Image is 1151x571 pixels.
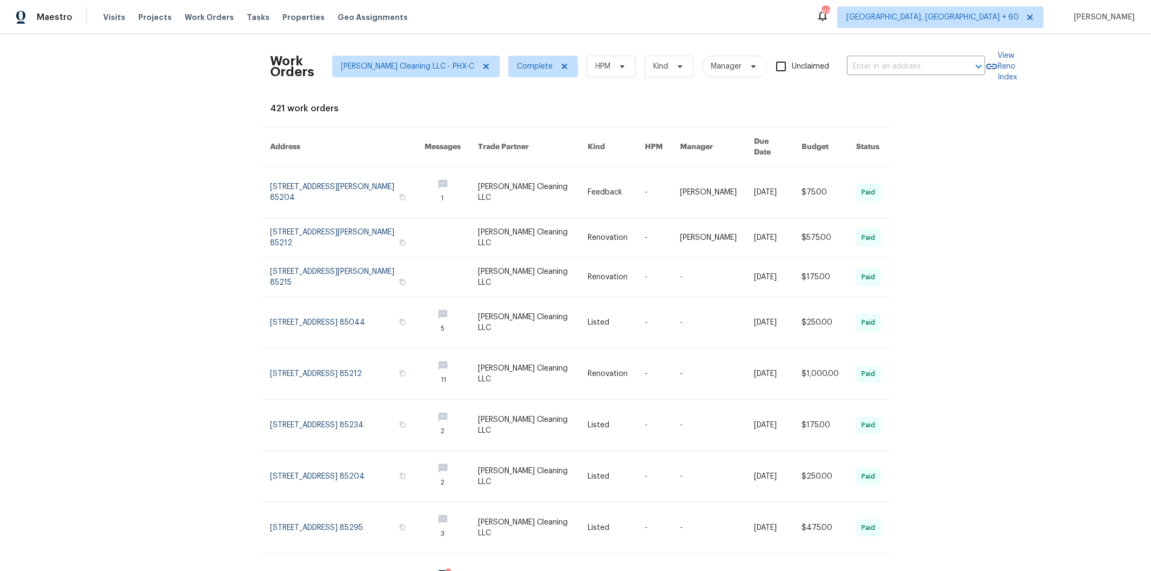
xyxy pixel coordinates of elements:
[654,61,669,72] span: Kind
[636,167,671,218] td: -
[671,167,745,218] td: [PERSON_NAME]
[671,348,745,400] td: -
[671,297,745,348] td: -
[398,471,407,481] button: Copy Address
[579,451,636,502] td: Listed
[579,400,636,451] td: Listed
[517,61,553,72] span: Complete
[671,218,745,258] td: [PERSON_NAME]
[636,127,671,167] th: HPM
[636,348,671,400] td: -
[636,400,671,451] td: -
[398,522,407,532] button: Copy Address
[469,127,579,167] th: Trade Partner
[846,12,1019,23] span: [GEOGRAPHIC_DATA], [GEOGRAPHIC_DATA] + 60
[398,277,407,287] button: Copy Address
[579,167,636,218] td: Feedback
[671,502,745,554] td: -
[636,297,671,348] td: -
[671,400,745,451] td: -
[596,61,611,72] span: HPM
[636,451,671,502] td: -
[636,502,671,554] td: -
[579,127,636,167] th: Kind
[671,451,745,502] td: -
[262,127,416,167] th: Address
[398,368,407,378] button: Copy Address
[271,56,315,77] h2: Work Orders
[469,400,579,451] td: [PERSON_NAME] Cleaning LLC
[185,12,234,23] span: Work Orders
[985,50,1018,83] a: View Reno Index
[579,348,636,400] td: Renovation
[338,12,408,23] span: Geo Assignments
[469,348,579,400] td: [PERSON_NAME] Cleaning LLC
[847,127,889,167] th: Status
[469,502,579,554] td: [PERSON_NAME] Cleaning LLC
[398,192,407,202] button: Copy Address
[745,127,793,167] th: Due Date
[636,218,671,258] td: -
[469,218,579,258] td: [PERSON_NAME] Cleaning LLC
[671,258,745,297] td: -
[579,218,636,258] td: Renovation
[671,127,745,167] th: Manager
[711,61,742,72] span: Manager
[138,12,172,23] span: Projects
[793,127,847,167] th: Budget
[971,59,986,74] button: Open
[469,451,579,502] td: [PERSON_NAME] Cleaning LLC
[847,58,955,75] input: Enter in an address
[416,127,469,167] th: Messages
[398,317,407,327] button: Copy Address
[469,258,579,297] td: [PERSON_NAME] Cleaning LLC
[271,103,881,114] div: 421 work orders
[636,258,671,297] td: -
[1069,12,1135,23] span: [PERSON_NAME]
[579,297,636,348] td: Listed
[398,238,407,247] button: Copy Address
[398,420,407,429] button: Copy Address
[282,12,325,23] span: Properties
[579,502,636,554] td: Listed
[37,12,72,23] span: Maestro
[469,167,579,218] td: [PERSON_NAME] Cleaning LLC
[469,297,579,348] td: [PERSON_NAME] Cleaning LLC
[103,12,125,23] span: Visits
[247,14,270,21] span: Tasks
[792,61,830,72] span: Unclaimed
[341,61,475,72] span: [PERSON_NAME] Cleaning LLC - PHX-C
[579,258,636,297] td: Renovation
[822,6,829,17] div: 619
